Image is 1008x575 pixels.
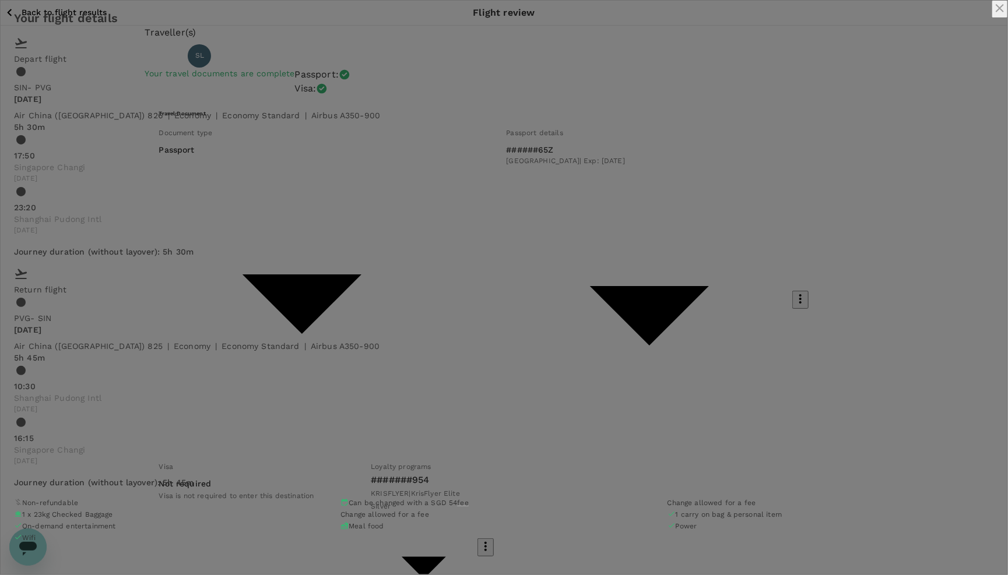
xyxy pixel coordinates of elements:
[14,284,994,295] p: Return flight
[676,510,782,518] span: 1 carry on bag & personal item
[14,432,994,444] div: 16:15
[14,340,163,352] p: Air China ([GEOGRAPHIC_DATA]) 825
[167,341,169,351] span: |
[14,444,994,456] span: Singapore Changi
[14,352,994,364] p: 5h 45m
[216,111,217,120] span: |
[14,53,994,65] p: Depart flight
[14,477,194,488] p: Journey duration (without layover) : 5h 45m
[22,499,78,507] span: Non-refundable
[14,213,994,225] span: Shanghai Pudong Intl
[14,93,994,105] p: [DATE]
[458,499,469,507] span: fee
[14,225,994,237] span: [DATE]
[14,312,994,324] p: PVG - SIN
[14,380,994,392] div: 10:30
[14,110,163,121] p: Air China ([GEOGRAPHIC_DATA]) 826
[340,510,429,518] span: Change allowed for a fee
[14,392,994,404] span: Shanghai Pudong Intl
[174,340,210,352] p: economy
[668,499,756,507] span: Change allowed for a fee
[14,150,994,161] div: 17:50
[222,340,299,352] p: Economy Standard
[349,498,469,509] span: Can be changed with a SGD 54
[22,534,36,542] span: Wifi
[676,522,697,530] span: Power
[305,111,307,120] span: |
[14,202,994,213] div: 23:20
[14,404,994,415] span: [DATE]
[14,173,994,185] span: [DATE]
[14,161,994,173] span: Singapore Changi
[311,110,380,121] p: Airbus A350-900
[174,110,211,121] p: economy
[14,324,994,336] p: [DATE]
[168,111,170,120] span: |
[14,456,994,467] span: [DATE]
[304,341,306,351] span: |
[215,341,217,351] span: |
[222,110,300,121] p: Economy Standard
[311,340,380,352] p: Airbus A350-900
[349,522,384,530] span: Meal food
[14,9,994,27] p: Your flight details
[14,82,994,93] p: SIN - PVG
[14,246,194,257] p: Journey duration (without layover) : 5h 30m
[14,121,994,133] p: 5h 30m
[22,510,113,518] span: 1 x 23kg Checked Baggage
[22,522,115,530] span: On-demand entertainment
